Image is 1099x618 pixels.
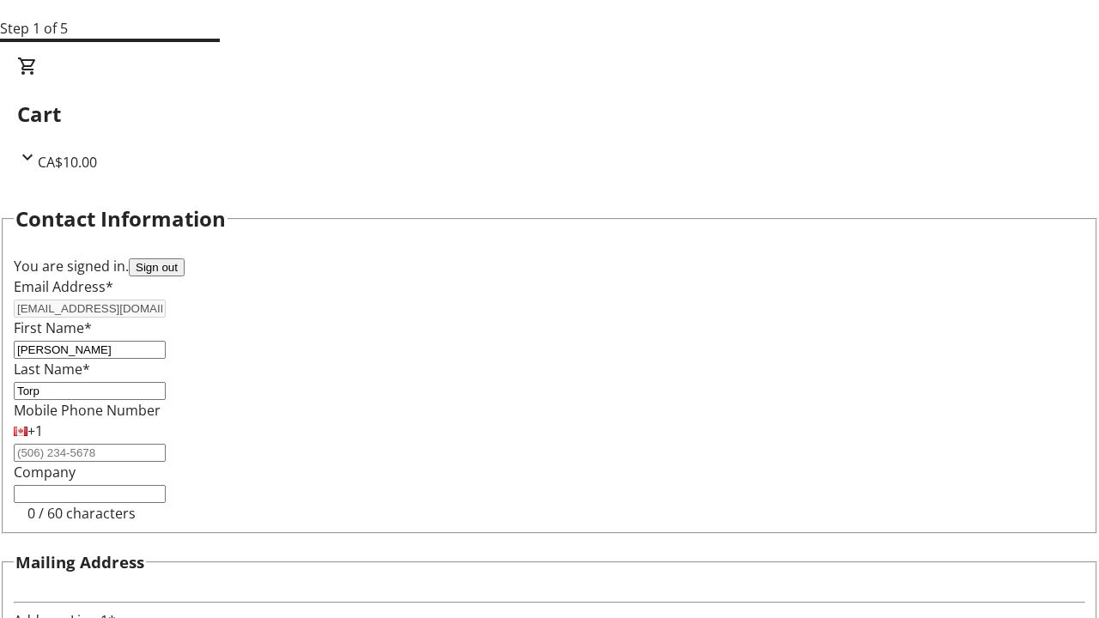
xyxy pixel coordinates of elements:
[14,463,76,482] label: Company
[14,401,161,420] label: Mobile Phone Number
[17,99,1082,130] h2: Cart
[14,318,92,337] label: First Name*
[14,277,113,296] label: Email Address*
[14,256,1085,276] div: You are signed in.
[15,203,226,234] h2: Contact Information
[27,504,136,523] tr-character-limit: 0 / 60 characters
[129,258,185,276] button: Sign out
[38,153,97,172] span: CA$10.00
[17,56,1082,173] div: CartCA$10.00
[14,360,90,379] label: Last Name*
[15,550,144,574] h3: Mailing Address
[14,444,166,462] input: (506) 234-5678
